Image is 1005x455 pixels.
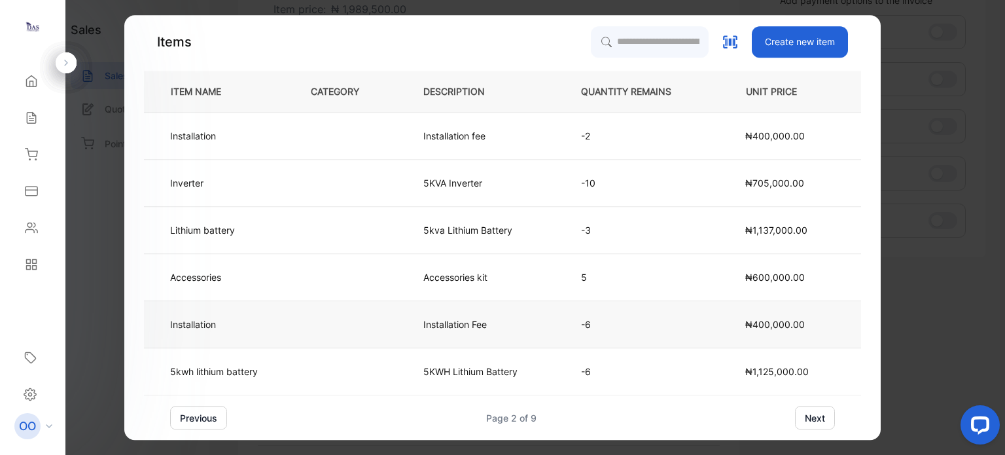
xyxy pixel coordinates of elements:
button: next [795,406,835,429]
button: Create new item [752,26,848,58]
p: Accessories [170,270,221,284]
span: ₦1,125,000.00 [745,366,809,377]
span: ₦400,000.00 [745,130,805,141]
p: Installation [170,129,216,143]
p: Installation fee [423,129,485,143]
p: Accessories kit [423,270,487,284]
p: -3 [581,223,692,237]
p: OO [19,418,36,435]
p: Lithium battery [170,223,235,237]
p: Installation Fee [423,318,487,331]
iframe: LiveChat chat widget [950,400,1005,455]
span: ₦600,000.00 [745,272,805,283]
p: Installation [170,318,216,331]
p: Items [157,32,192,52]
img: logo [23,17,43,37]
span: ₦400,000.00 [745,319,805,330]
p: ITEM NAME [166,84,242,98]
p: -6 [581,365,692,378]
p: 5kva Lithium Battery [423,223,512,237]
button: previous [170,406,227,429]
p: 5KWH Lithium Battery [423,365,518,378]
span: ₦705,000.00 [745,177,804,189]
p: DESCRIPTION [423,84,506,98]
span: ₦1,137,000.00 [745,225,807,236]
p: CATEGORY [311,84,380,98]
p: 5 [581,270,692,284]
div: Page 2 of 9 [486,411,537,425]
p: 5kwh lithium battery [170,365,258,378]
p: UNIT PRICE [735,84,839,98]
p: -2 [581,129,692,143]
p: -10 [581,176,692,190]
p: Inverter [170,176,213,190]
p: QUANTITY REMAINS [581,84,692,98]
p: -6 [581,318,692,331]
p: 5KVA Inverter [423,176,482,190]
